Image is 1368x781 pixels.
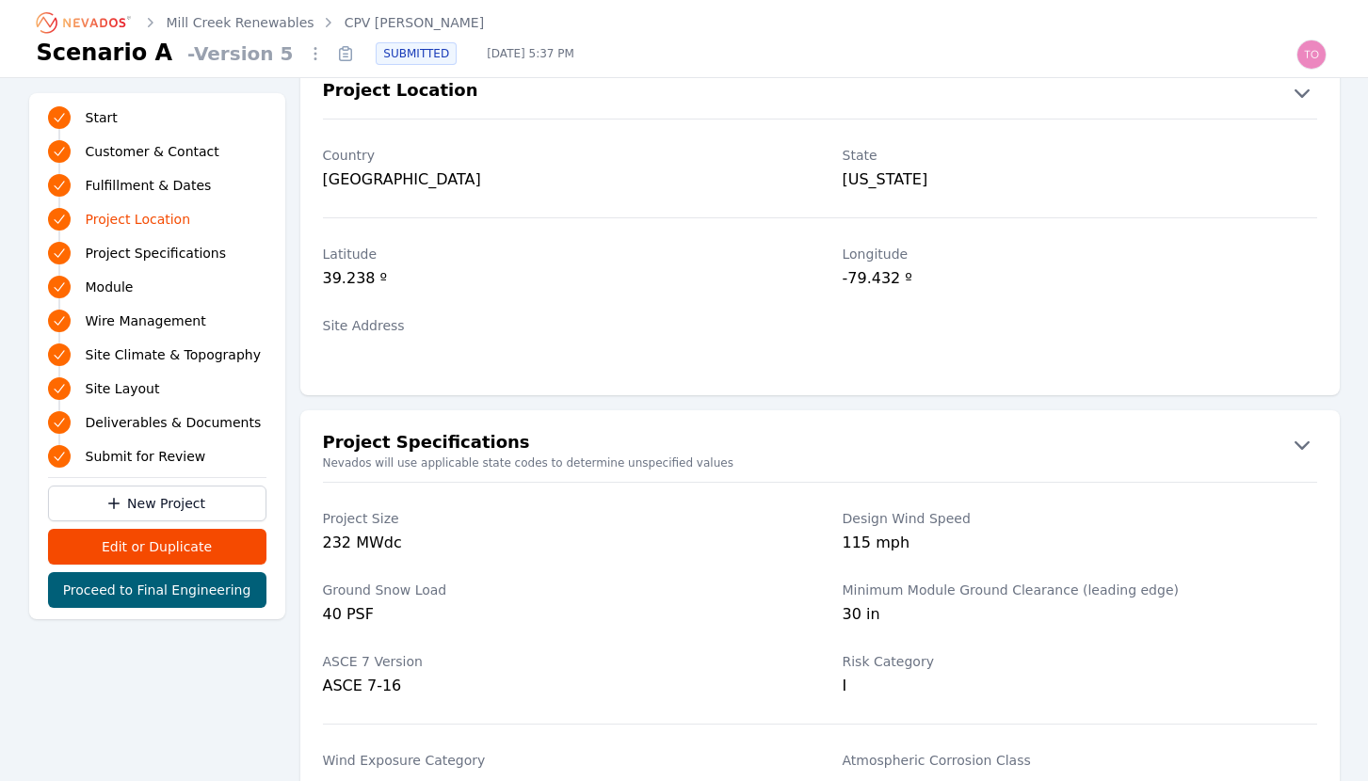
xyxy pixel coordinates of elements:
span: Module [86,278,134,296]
img: todd.padezanin@nevados.solar [1296,40,1327,70]
span: Site Layout [86,379,160,398]
label: Country [323,146,797,165]
span: Wire Management [86,311,206,330]
span: Site Climate & Topography [86,345,261,364]
span: - Version 5 [180,40,300,67]
button: Project Specifications [300,429,1340,459]
label: Atmospheric Corrosion Class [843,751,1317,770]
label: Wind Exposure Category [323,751,797,770]
a: Mill Creek Renewables [167,13,314,32]
span: Project Specifications [86,244,227,263]
label: ASCE 7 Version [323,652,797,671]
div: 232 MWdc [323,532,797,558]
label: Design Wind Speed [843,509,1317,528]
button: Edit or Duplicate [48,529,266,565]
span: Start [86,108,118,127]
h1: Scenario A [37,38,173,68]
button: Project Location [300,77,1340,107]
label: Minimum Module Ground Clearance (leading edge) [843,581,1317,599]
label: Site Address [323,316,797,335]
label: State [843,146,1317,165]
div: [GEOGRAPHIC_DATA] [323,168,797,191]
div: ASCE 7-16 [323,675,797,697]
small: Nevados will use applicable state codes to determine unspecified values [300,455,1340,470]
a: New Project [48,486,266,521]
div: I [843,675,1317,697]
div: 40 PSF [323,603,797,630]
div: [US_STATE] [843,168,1317,191]
label: Project Size [323,509,797,528]
div: 39.238 º [323,267,797,294]
h2: Project Location [323,77,478,107]
span: Fulfillment & Dates [86,176,212,195]
div: SUBMITTED [376,42,457,65]
h2: Project Specifications [323,429,530,459]
label: Ground Snow Load [323,581,797,599]
span: Customer & Contact [86,142,219,161]
span: Submit for Review [86,447,206,466]
label: Risk Category [843,652,1317,671]
nav: Progress [48,104,266,470]
div: 115 mph [843,532,1317,558]
nav: Breadcrumb [37,8,485,38]
span: Project Location [86,210,191,229]
span: Deliverables & Documents [86,413,262,432]
a: CPV [PERSON_NAME] [345,13,485,32]
span: [DATE] 5:37 PM [472,46,589,61]
div: 30 in [843,603,1317,630]
div: -79.432 º [843,267,1317,294]
button: Proceed to Final Engineering [48,572,266,608]
label: Longitude [843,245,1317,263]
label: Latitude [323,245,797,263]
